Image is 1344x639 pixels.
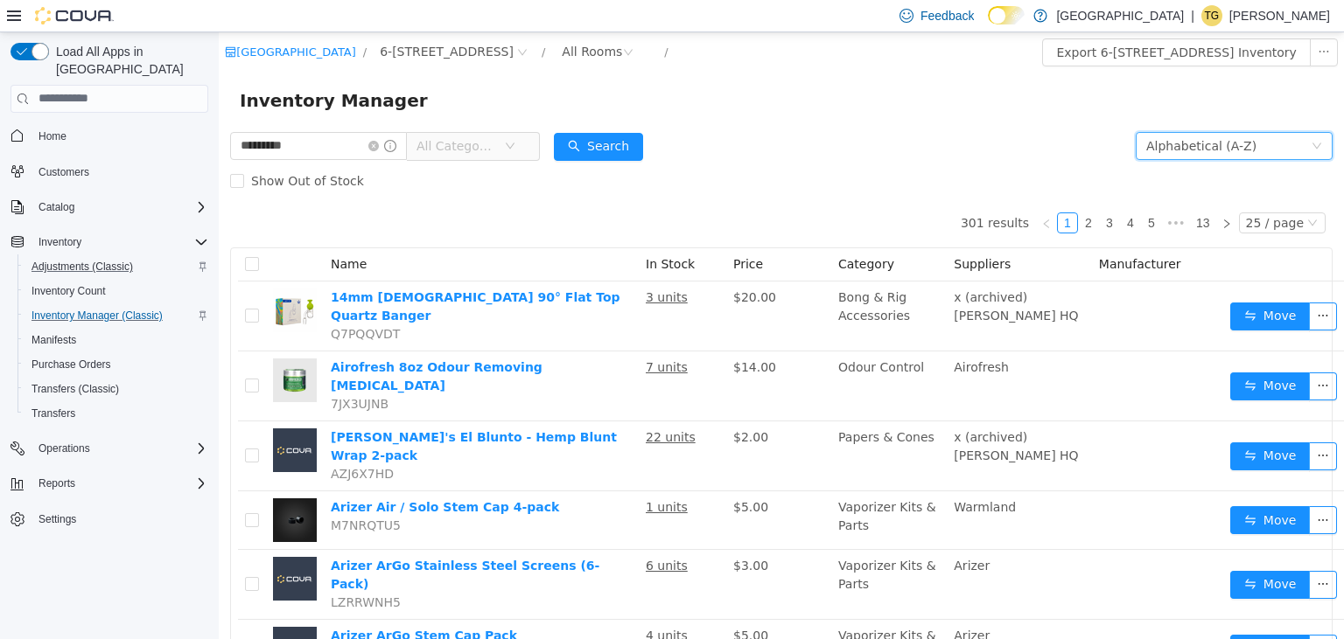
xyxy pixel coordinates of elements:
button: Home [3,123,215,149]
td: Bong & Rig Accessories [612,249,728,319]
a: Inventory Count [24,281,113,302]
span: Inventory Count [31,284,106,298]
i: icon: right [1003,186,1013,197]
span: Transfers [24,403,208,424]
span: Inventory [31,232,208,253]
span: M7NRQTU5 [112,486,182,500]
span: Q7PQQVDT [112,295,181,309]
button: Inventory [31,232,88,253]
span: Transfers (Classic) [31,382,119,396]
img: Airofresh 8oz Odour Removing Gel Pack hero shot [54,326,98,370]
span: Load All Apps in [GEOGRAPHIC_DATA] [49,43,208,78]
li: 2 [859,180,880,201]
button: icon: ellipsis [1090,410,1118,438]
input: Dark Mode [988,6,1025,24]
u: 22 units [427,398,477,412]
button: Inventory [3,230,215,254]
span: / [144,13,148,26]
li: Next 5 Pages [943,180,971,201]
span: Catalog [31,197,208,218]
a: Adjustments (Classic) [24,256,140,277]
span: Purchase Orders [24,354,208,375]
button: Operations [3,436,215,461]
span: Catalog [38,200,74,214]
span: Price [514,225,544,239]
span: Manifests [24,330,208,351]
img: Cova [35,7,114,24]
i: icon: down [1088,185,1099,198]
li: 3 [880,180,901,201]
span: Show Out of Stock [25,142,152,156]
span: x (archived) [PERSON_NAME] HQ [735,398,859,430]
a: Settings [31,509,83,530]
span: $20.00 [514,258,557,272]
button: icon: swapMove [1011,340,1092,368]
p: [GEOGRAPHIC_DATA] [1056,5,1184,26]
span: Operations [38,441,90,455]
td: Odour Control [612,319,728,389]
span: LZRRWNH5 [112,563,182,577]
button: icon: ellipsis [1090,474,1118,502]
a: 4 [902,181,921,200]
button: icon: swapMove [1011,602,1092,630]
u: 7 units [427,328,469,342]
p: | [1191,5,1194,26]
button: icon: swapMove [1011,410,1092,438]
a: Manifests [24,330,83,351]
button: icon: ellipsis [1090,340,1118,368]
span: Category [619,225,675,239]
span: Home [31,125,208,147]
button: Catalog [31,197,81,218]
span: Transfers (Classic) [24,379,208,399]
span: Operations [31,438,208,459]
span: TG [1205,5,1220,26]
span: / [323,13,326,26]
span: Adjustments (Classic) [31,260,133,274]
button: icon: swapMove [1011,538,1092,566]
span: Arizer [735,596,771,610]
span: Manufacturer [880,225,962,239]
span: Reports [31,473,208,494]
span: / [445,13,449,26]
button: Export 6-[STREET_ADDRESS] Inventory [823,6,1091,34]
img: 14mm Male 90° Flat Top Quartz Banger hero shot [54,256,98,300]
img: Arizer ArGo Stainless Steel Screens (6-Pack) placeholder [54,524,98,568]
a: Arizer ArGo Stainless Steel Screens (6-Pack) [112,526,381,559]
span: Suppliers [735,225,792,239]
span: Inventory [38,235,81,249]
li: Next Page [997,180,1018,201]
td: Vaporizer Kits & Parts [612,517,728,587]
button: Purchase Orders [17,352,215,377]
div: 25 / page [1027,181,1085,200]
i: icon: info-circle [165,108,178,120]
u: 3 units [427,258,469,272]
button: Catalog [3,195,215,219]
button: icon: searchSearch [335,101,424,128]
i: icon: down [1093,108,1103,121]
a: Airofresh 8oz Odour Removing [MEDICAL_DATA] [112,328,324,360]
button: icon: swapMove [1011,270,1092,298]
span: Settings [38,512,76,526]
button: icon: ellipsis [1090,602,1118,630]
button: Inventory Manager (Classic) [17,303,215,328]
span: Settings [31,508,208,530]
span: 7JX3UJNB [112,365,170,379]
div: Travis Genereux [1201,5,1222,26]
span: Adjustments (Classic) [24,256,208,277]
span: $5.00 [514,596,549,610]
span: Customers [38,165,89,179]
button: icon: ellipsis [1090,270,1118,298]
a: Transfers (Classic) [24,379,126,399]
li: 13 [971,180,997,201]
span: Feedback [920,7,974,24]
i: icon: close-circle [150,108,160,119]
img: Arizer ArGo Stem Cap Pack placeholder [54,594,98,638]
span: ••• [943,180,971,201]
u: 6 units [427,526,469,540]
span: Warmland [735,468,797,482]
a: 5 [923,181,942,200]
button: icon: ellipsis [1091,6,1119,34]
a: Purchase Orders [24,354,118,375]
span: Inventory Manager (Classic) [31,309,163,323]
button: Adjustments (Classic) [17,254,215,279]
